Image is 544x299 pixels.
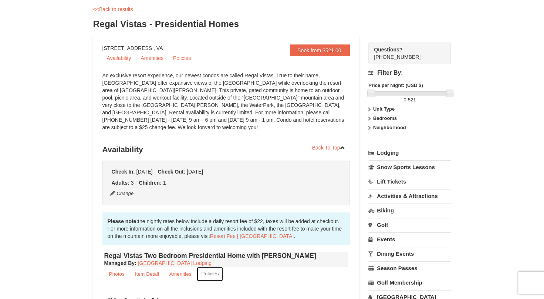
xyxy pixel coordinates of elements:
label: - [368,96,451,104]
strong: Bedrooms [373,115,397,121]
a: Biking [368,204,451,217]
button: Change [110,189,134,198]
a: Policies [197,267,223,281]
a: Golf Membership [368,276,451,289]
strong: Please note: [108,218,138,224]
a: [GEOGRAPHIC_DATA] Lodging [138,260,212,266]
strong: Unit Type [373,106,395,112]
a: <<Back to results [93,6,133,12]
div: An exclusive resort experience, our newest condos are called Regal Vistas. True to their name, [G... [102,72,350,138]
a: Golf [368,218,451,232]
a: Activities & Attractions [368,189,451,203]
strong: Check In: [112,169,135,175]
a: Resort Fee | [GEOGRAPHIC_DATA] [210,233,294,239]
h3: Regal Vistas - Presidential Homes [93,17,451,31]
a: Amenities [165,267,196,281]
small: Item Detail [135,271,159,277]
span: [DATE] [136,169,152,175]
small: Amenities [169,271,192,277]
strong: : [104,260,136,266]
a: Item Detail [130,267,164,281]
a: Events [368,232,451,246]
a: Snow Sports Lessons [368,160,451,174]
span: 3 [131,180,134,186]
span: 521 [408,97,416,103]
h4: Filter By: [368,70,451,76]
span: 0 [403,97,406,103]
strong: Check Out: [158,169,185,175]
a: Season Passes [368,261,451,275]
span: 1 [163,180,166,186]
a: Availability [102,53,136,64]
small: Policies [201,271,219,276]
a: Back To Top [307,142,350,153]
a: Dining Events [368,247,451,261]
div: the nightly rates below include a daily resort fee of $22, taxes will be added at checkout. For m... [102,212,350,245]
small: Photos [109,271,125,277]
span: [PHONE_NUMBER] [374,46,437,60]
a: Amenities [136,53,168,64]
strong: Price per Night: (USD $) [368,83,423,88]
strong: Children: [139,180,161,186]
strong: Neighborhood [373,125,406,130]
a: Book from $521.00! [290,44,350,56]
a: Photos [104,267,129,281]
strong: Adults: [112,180,129,186]
strong: Questions? [374,47,402,53]
a: Lodging [368,146,451,159]
a: Lift Tickets [368,175,451,188]
span: [DATE] [187,169,203,175]
h3: Availability [102,142,350,157]
h4: Regal Vistas Two Bedroom Presidential Home with [PERSON_NAME] [104,252,348,259]
a: Policies [169,53,195,64]
span: Managed By [104,260,135,266]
